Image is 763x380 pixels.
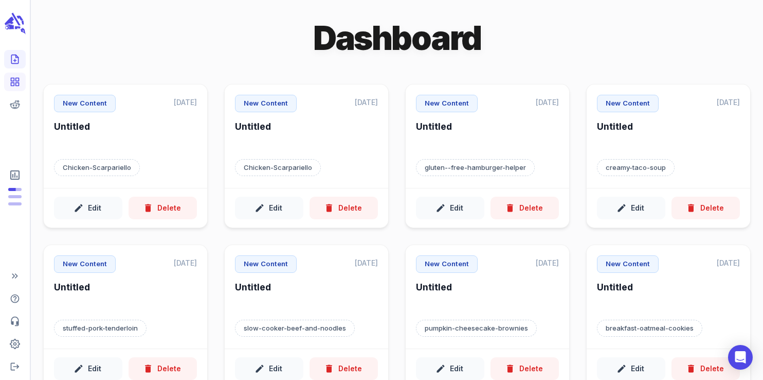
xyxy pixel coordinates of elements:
div: Open Intercom Messenger [728,345,753,370]
p: New Content [54,95,116,112]
p: Target keyword: Chicken-Scarpariello [235,159,321,177]
h6: Untitled [416,281,559,309]
h6: Untitled [235,281,378,309]
p: New Content [416,95,478,112]
button: Edit [54,197,122,220]
button: Delete [671,197,740,220]
p: Target keyword: breakfast-oatmeal-cookies [597,320,702,337]
p: New Content [235,95,297,112]
span: View your Reddit Intelligence add-on dashboard [4,95,26,114]
h6: Untitled [54,281,197,309]
p: [DATE] [355,255,378,270]
p: Target keyword: stuffed-pork-tenderloin [54,320,147,337]
p: Target keyword: creamy-taco-soup [597,159,675,177]
button: Delete [310,197,378,220]
p: [DATE] [717,255,740,270]
p: New Content [416,255,478,273]
p: Target keyword: Chicken-Scarpariello [54,159,140,177]
p: [DATE] [174,95,197,110]
span: Input Tokens: 0 of 2,000,000 monthly tokens used. These limits are based on the last model you us... [8,202,22,205]
span: Logout [4,357,26,376]
button: Delete [129,197,197,220]
h6: Untitled [416,120,559,149]
span: View Subscription & Usage [4,165,26,185]
button: Delete [491,197,559,220]
button: Edit [235,197,303,220]
h6: Untitled [54,120,197,149]
p: [DATE] [355,95,378,110]
h6: Untitled [597,281,740,309]
p: New Content [597,95,659,112]
p: [DATE] [536,95,559,110]
p: [DATE] [174,255,197,270]
h6: Untitled [235,120,378,149]
p: New Content [597,255,659,273]
p: Target keyword: gluten--free-hamburger-helper [416,159,535,177]
span: Expand Sidebar [4,267,26,285]
span: Create new content [4,50,26,68]
h6: Untitled [597,120,740,149]
span: View your content dashboard [4,73,26,91]
p: New Content [235,255,297,273]
span: Help Center [4,289,26,308]
span: Adjust your account settings [4,335,26,353]
p: New Content [54,255,116,273]
p: [DATE] [536,255,559,270]
p: [DATE] [717,95,740,110]
span: Contact Support [4,312,26,331]
p: Target keyword: pumpkin-cheesecake-brownies [416,320,537,337]
button: Edit [416,197,484,220]
p: Target keyword: slow-cooker-beef-and-noodles [235,320,355,337]
span: Posts: 14 of 25 monthly posts used [8,188,22,191]
span: Output Tokens: 0 of 400,000 monthly tokens used. These limits are based on the last model you use... [8,195,22,198]
button: Edit [597,197,665,220]
h1: Dashboard [313,16,481,59]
